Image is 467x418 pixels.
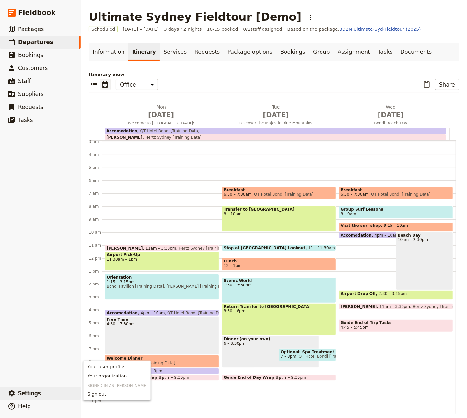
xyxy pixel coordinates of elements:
[18,26,44,32] span: Packages
[220,121,332,126] span: Discover the Majestic Blue Mountains
[123,26,159,32] span: [DATE] – [DATE]
[222,277,336,303] div: Scenic World1:30 – 3:30pm
[224,304,334,309] span: Return Transfer to [GEOGRAPHIC_DATA]
[100,79,111,90] button: Calendar view
[105,103,222,414] div: [PERSON_NAME]11am – 3:30pmHertz Sydney [Training Data]Airport Pick-Up11:30am – 1pmOrientation1:15...
[89,320,105,326] div: 5 pm
[105,310,219,316] div: Accomodation4pm – 10amQT Hotel Bondi [Training Data]
[105,245,219,251] div: [PERSON_NAME]11am – 3:30pmHertz Sydney [Training Data]
[224,188,334,192] span: Breakfast
[105,274,219,300] div: Orientation1:15 – 3:15pmBondi Pavilion [Training Data], [PERSON_NAME] [Training Data]
[281,354,296,359] span: 7 – 8pm
[108,110,215,120] span: [DATE]
[105,128,446,134] div: AccomodationQT Hotel Bondi [Training Data]
[107,311,141,315] span: Accomodation
[106,129,137,133] span: Accomodation
[339,303,453,309] div: [PERSON_NAME]11am – 3:30pmHertz Sydney [Training Data]
[89,71,459,78] p: Itinerary view
[137,129,200,133] span: QT Hotel Bondi [Training Data]
[224,337,317,341] span: Dinner (on your own)
[296,354,358,359] span: QT Hotel Bondi [Training Data]
[143,135,202,140] span: Hertz Sydney [Training Data]
[89,204,105,209] div: 8 am
[128,43,159,61] a: Itinerary
[339,206,453,219] div: Group Surf Lessons8 – 9am
[309,43,334,61] a: Group
[107,322,217,326] span: 4:30 – 7:30pm
[107,275,217,280] span: Orientation
[339,290,453,300] div: Airport Drop Off2:30 – 3:15pm
[379,304,410,308] span: 11am – 3:30pm
[276,43,309,61] a: Bookings
[89,346,105,352] div: 7 pm
[339,319,453,332] div: Guide End of Trip Tasks4:45 – 5:45pm
[89,178,105,183] div: 6 am
[105,316,219,355] div: Free Time4:30 – 7:30pm
[89,152,105,157] div: 4 am
[105,375,219,381] div: Guide End of Day Wrap Up9 – 9:30pm
[375,233,399,237] span: 4pm – 10am
[224,341,317,346] span: 6 – 8:30pm
[89,26,118,32] span: Scheduled
[84,380,150,388] h3: Signed in as [PERSON_NAME]
[279,349,336,361] div: Optional: Spa Treatment7 – 8pmQT Hotel Bondi [Training Data]
[369,192,431,197] span: QT Hotel Bondi [Training Data]
[222,104,329,120] h2: Tue
[84,371,150,380] a: Your organization
[222,258,336,271] div: Lunch12 – 1pm
[335,121,447,126] span: Bondi Beach Day
[89,43,128,61] a: Information
[224,212,334,216] span: 8 – 10am
[167,375,189,380] span: 9 – 9:30pm
[207,26,238,32] span: 10/15 booked
[281,350,334,354] span: Optional: Spa Treatment
[341,223,384,228] span: Visit the surf shop
[284,375,306,380] span: 9 – 9:30pm
[105,104,220,128] button: Mon [DATE]Welcome to [GEOGRAPHIC_DATA]!
[89,295,105,300] div: 3 pm
[164,26,202,32] span: 3 days / 2 nights
[396,232,453,290] div: Beach Day10am – 2:30pm
[18,104,43,110] span: Requests
[105,121,217,126] span: Welcome to [GEOGRAPHIC_DATA]!
[341,291,379,296] span: Airport Drop Off
[84,362,150,371] a: Your user profile
[106,135,143,140] span: [PERSON_NAME]
[89,191,105,196] div: 7 am
[224,43,276,61] a: Package options
[18,39,53,45] span: Departures
[243,26,282,32] span: 0 / 2 staff assigned
[84,389,150,399] button: Sign out of jeff+amazing@fieldbooksoftware.com
[224,278,334,283] span: Scenic World
[224,259,334,263] span: Lunch
[89,269,105,274] div: 1 pm
[341,320,451,325] span: Guide End of Trip Tasks
[107,280,217,284] span: 1:15 – 3:15pm
[339,27,421,32] a: 3D2N Ultimate-Syd-Fieldtour (2025)
[89,79,100,90] button: List view
[108,104,215,120] h2: Mon
[105,128,450,140] div: [PERSON_NAME]Hertz Sydney [Training Data]AccomodationQT Hotel Bondi [Training Data]
[89,282,105,287] div: 2 pm
[89,359,105,365] div: 8 pm
[220,104,334,128] button: Tue [DATE]Discover the Majestic Blue Mountains
[384,223,408,231] span: 9:15 – 10am
[89,230,105,235] div: 10 am
[222,336,319,368] div: Dinner (on your own)6 – 8:30pm
[89,398,105,403] div: 11 pm
[287,26,421,32] span: Based on the package:
[165,311,227,315] span: QT Hotel Bondi [Training Data]
[105,355,219,368] div: Welcome Dinner7:30 – 8:30pmBills [Training Data]
[18,403,31,410] span: Help
[88,364,124,370] span: Your user profile
[222,245,336,251] div: Stop at [GEOGRAPHIC_DATA] Lookout11 – 11:30am
[224,192,252,197] span: 6:30 – 7:30am
[337,104,444,120] h2: Wed
[252,192,314,197] span: QT Hotel Bondi [Training Data]
[224,246,308,250] span: Stop at [GEOGRAPHIC_DATA] Lookout
[341,304,379,308] span: [PERSON_NAME]
[141,369,163,373] span: 8:30 – 9pm
[18,117,33,123] span: Tasks
[396,43,436,61] a: Documents
[222,375,336,381] div: Guide End of Day Wrap Up9 – 9:30pm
